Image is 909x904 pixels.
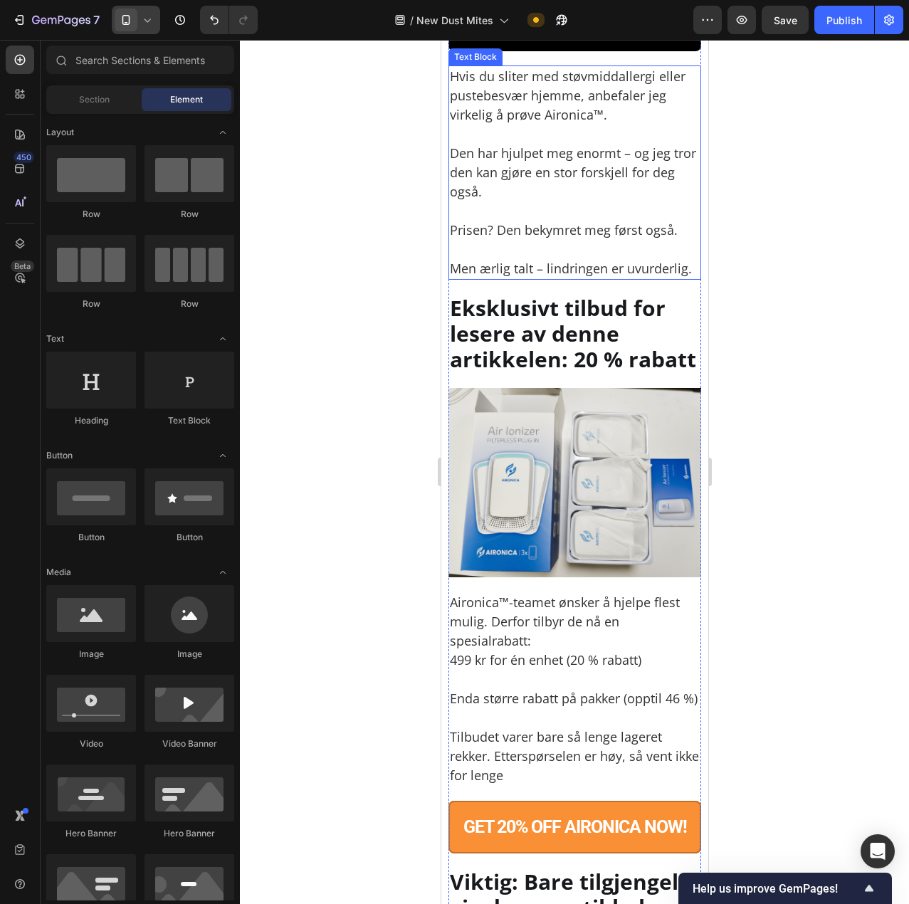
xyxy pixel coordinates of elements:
div: 450 [14,152,34,163]
span: Media [46,566,71,579]
div: Heading [46,414,136,427]
span: Section [79,93,110,106]
div: Beta [11,261,34,272]
div: Row [46,298,136,310]
div: Row [145,298,234,310]
p: 7 [93,11,100,28]
div: Text Block [145,414,234,427]
div: Image [145,648,234,661]
span: Toggle open [211,121,234,144]
div: Row [46,208,136,221]
span: New Dust Mites [416,13,493,28]
iframe: Design area [441,40,708,904]
span: Element [170,93,203,106]
div: Video Banner [145,737,234,750]
div: Undo/Redo [200,6,258,34]
button: 7 [6,6,106,34]
span: Toggle open [211,327,234,350]
div: Hero Banner [145,827,234,840]
span: Layout [46,126,74,139]
span: Text [46,332,64,345]
button: Publish [814,6,874,34]
input: Search Sections & Elements [46,46,234,74]
span: Help us improve GemPages! [693,882,861,895]
span: Toggle open [211,444,234,467]
button: Save [762,6,809,34]
button: Show survey - Help us improve GemPages! [693,880,878,897]
div: Hero Banner [46,827,136,840]
div: Publish [826,13,862,28]
div: Image [46,648,136,661]
div: Button [145,531,234,544]
span: Toggle open [211,561,234,584]
span: Save [774,14,797,26]
h2: Viktig: Bare tilgjengelig via denne artikkelen [7,828,260,882]
span: Button [46,449,73,462]
div: Button [46,531,136,544]
div: Open Intercom Messenger [861,834,895,868]
div: Row [145,208,234,221]
div: Video [46,737,136,750]
span: / [410,13,414,28]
